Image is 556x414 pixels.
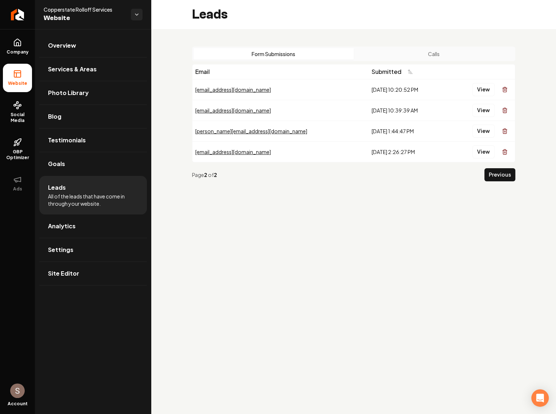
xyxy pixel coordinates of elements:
div: [DATE] 10:39:39 AM [372,107,444,114]
div: [DATE] 10:20:52 PM [372,86,444,93]
div: [DATE] 1:44:47 PM [372,127,444,135]
span: Company [4,49,32,55]
div: Open Intercom Messenger [531,389,549,407]
a: Goals [39,152,147,176]
a: Overview [39,34,147,57]
div: [DATE] 2:26:27 PM [372,148,444,155]
div: [EMAIL_ADDRESS][DOMAIN_NAME] [195,107,366,114]
img: Rebolt Logo [11,9,24,20]
button: View [472,125,495,138]
button: Open user button [10,383,25,398]
span: Website [44,13,125,23]
a: Site Editor [39,262,147,285]
span: Services & Areas [48,65,97,74]
span: Ads [10,186,25,192]
strong: 2 [214,171,217,178]
span: Blog [48,112,61,121]
button: Ads [3,169,32,198]
a: Settings [39,238,147,261]
img: Santiago Vásquez [10,383,25,398]
span: Overview [48,41,76,50]
button: Calls [354,48,514,60]
a: Social Media [3,95,32,129]
button: Submitted [372,65,417,78]
button: Form Submissions [193,48,354,60]
span: All of the leads that have come in through your website. [48,193,138,207]
span: Submitted [372,67,401,76]
a: Blog [39,105,147,128]
span: of [208,171,214,178]
button: View [472,104,495,117]
span: Goals [48,159,65,168]
a: Analytics [39,214,147,238]
a: Testimonials [39,129,147,152]
span: Photo Library [48,88,89,97]
strong: 2 [204,171,208,178]
h2: Leads [192,7,228,22]
span: Website [5,80,30,86]
span: Site Editor [48,269,79,278]
span: GBP Optimizer [3,149,32,161]
a: Company [3,32,32,61]
button: View [472,145,495,158]
div: [EMAIL_ADDRESS][DOMAIN_NAME] [195,86,366,93]
span: Social Media [3,112,32,123]
span: Leads [48,183,66,192]
span: Analytics [48,222,76,230]
a: Services & Areas [39,58,147,81]
span: Settings [48,245,73,254]
a: Photo Library [39,81,147,105]
span: Copperstate Rolloff Services [44,6,125,13]
button: View [472,83,495,96]
div: [EMAIL_ADDRESS][DOMAIN_NAME] [195,148,366,155]
span: Testimonials [48,136,86,145]
a: GBP Optimizer [3,132,32,166]
button: Previous [484,168,515,181]
span: Page [192,171,204,178]
span: Account [8,401,28,407]
div: [PERSON_NAME][EMAIL_ADDRESS][DOMAIN_NAME] [195,127,366,135]
div: Email [195,67,366,76]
